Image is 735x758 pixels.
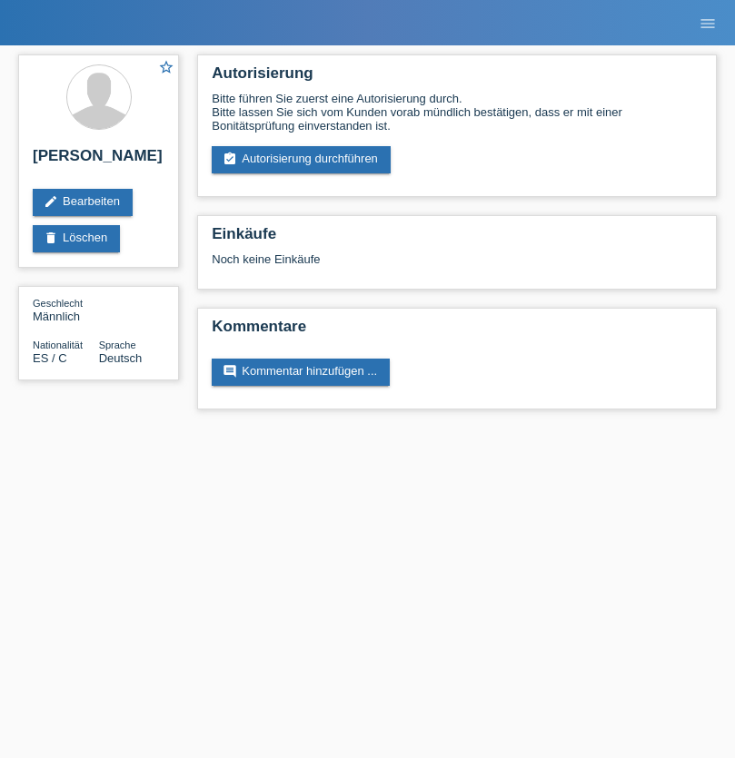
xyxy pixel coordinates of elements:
[212,252,702,280] div: Noch keine Einkäufe
[44,231,58,245] i: delete
[212,146,391,173] a: assignment_turned_inAutorisierung durchführen
[33,225,120,252] a: deleteLöschen
[699,15,717,33] i: menu
[223,152,237,166] i: assignment_turned_in
[212,318,702,345] h2: Kommentare
[158,59,174,75] i: star_border
[158,59,174,78] a: star_border
[44,194,58,209] i: edit
[223,364,237,379] i: comment
[212,92,702,133] div: Bitte führen Sie zuerst eine Autorisierung durch. Bitte lassen Sie sich vom Kunden vorab mündlich...
[33,189,133,216] a: editBearbeiten
[212,225,702,252] h2: Einkäufe
[212,64,702,92] h2: Autorisierung
[33,147,164,174] h2: [PERSON_NAME]
[99,340,136,350] span: Sprache
[212,359,390,386] a: commentKommentar hinzufügen ...
[33,298,83,309] span: Geschlecht
[690,17,726,28] a: menu
[99,351,143,365] span: Deutsch
[33,351,67,365] span: Spanien / C / 31.05.2021
[33,296,99,323] div: Männlich
[33,340,83,350] span: Nationalität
